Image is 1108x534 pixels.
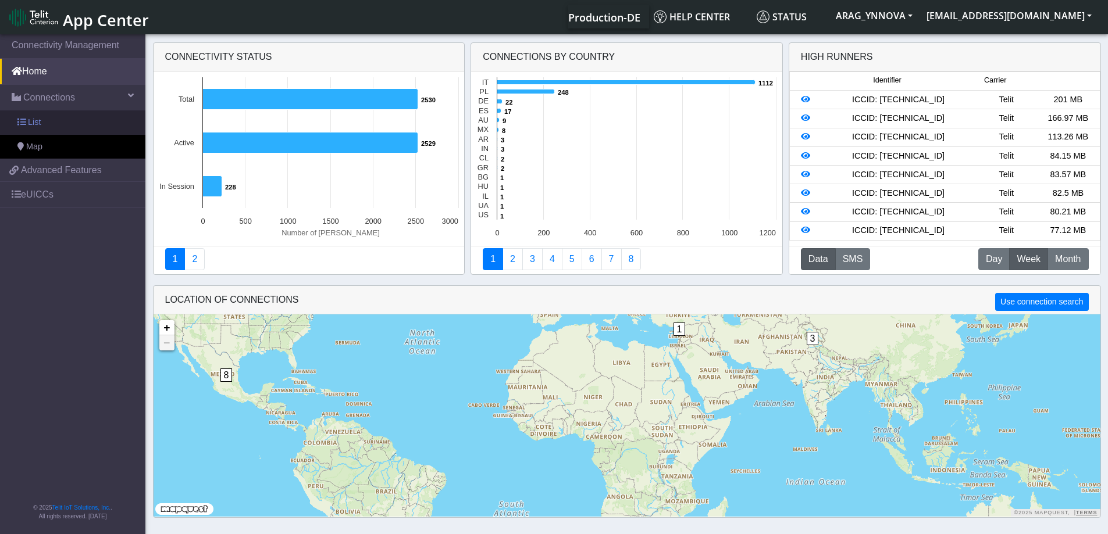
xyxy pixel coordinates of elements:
text: 3 [501,146,504,153]
a: App Center [9,5,147,30]
span: Help center [654,10,730,23]
text: US [478,210,489,219]
text: Active [174,138,194,147]
div: 166.97 MB [1037,112,1099,125]
a: Terms [1076,510,1098,515]
text: IL [482,192,489,200]
a: Zoom out [159,335,174,350]
text: 1000 [721,228,738,237]
text: 2000 [365,217,381,225]
span: 8 [220,368,233,382]
text: Number of [PERSON_NAME] [282,228,380,237]
div: 77.12 MB [1037,224,1099,237]
text: 1000 [280,217,296,225]
div: Connectivity status [154,43,465,71]
a: Connections By Carrier [542,248,562,270]
button: Data [801,248,836,270]
button: [EMAIL_ADDRESS][DOMAIN_NAME] [920,5,1099,26]
div: 201 MB [1037,94,1099,106]
div: ICCID: [TECHNICAL_ID] [821,131,975,144]
div: Telit [975,224,1037,237]
button: ARAG_YNNOVA [829,5,920,26]
text: 1 [500,184,504,191]
span: Week [1017,252,1041,266]
text: PL [480,87,489,96]
text: ES [479,106,489,115]
div: ICCID: [TECHNICAL_ID] [821,187,975,200]
text: In Session [159,182,194,191]
span: List [28,116,41,129]
text: 800 [677,228,689,237]
text: 2530 [421,96,436,103]
span: Connections [23,91,75,105]
div: ICCID: [TECHNICAL_ID] [821,224,975,237]
nav: Summary paging [483,248,771,270]
a: Telit IoT Solutions, Inc. [52,504,111,511]
text: 2529 [421,140,436,147]
text: 500 [239,217,251,225]
text: Total [178,95,194,103]
text: 200 [537,228,550,237]
div: 1 [674,322,685,357]
text: 22 [505,99,512,106]
text: 17 [504,108,511,115]
text: HU [478,182,489,191]
text: 1112 [758,80,773,87]
text: 0 [201,217,205,225]
div: Telit [975,187,1037,200]
a: Zero Session [601,248,622,270]
text: 8 [502,127,505,134]
a: Usage per Country [522,248,543,270]
div: 113.26 MB [1037,131,1099,144]
nav: Summary paging [165,248,453,270]
span: Map [26,141,42,153]
text: IN [481,144,489,153]
div: High Runners [801,50,873,64]
text: 2500 [407,217,423,225]
span: Status [757,10,807,23]
span: App Center [63,9,149,31]
text: 3 [501,137,504,144]
div: ICCID: [TECHNICAL_ID] [821,94,975,106]
text: 1 [500,213,504,220]
div: Telit [975,112,1037,125]
button: Use connection search [995,293,1088,311]
text: 2 [501,156,504,163]
span: Identifier [873,75,901,86]
text: 1200 [760,228,776,237]
text: BG [478,173,489,181]
text: 400 [584,228,596,237]
text: 1 [500,193,504,200]
a: Help center [649,5,752,28]
text: CL [479,153,489,162]
text: GR [478,163,489,172]
div: Telit [975,206,1037,218]
div: Telit [975,169,1037,181]
div: Telit [975,94,1037,106]
button: Week [1009,248,1048,270]
a: Connections By Country [483,248,503,270]
a: Your current platform instance [568,5,640,28]
a: Not Connected for 30 days [621,248,642,270]
span: 3 [807,332,819,345]
a: 14 Days Trend [582,248,602,270]
text: 1 [500,174,504,181]
a: Deployment status [184,248,205,270]
text: AU [478,116,489,124]
a: Status [752,5,829,28]
span: Carrier [984,75,1006,86]
div: ICCID: [TECHNICAL_ID] [821,150,975,163]
div: 84.15 MB [1037,150,1099,163]
text: UA [478,201,489,210]
div: 80.21 MB [1037,206,1099,218]
text: 228 [225,184,236,191]
div: Telit [975,131,1037,144]
a: Carrier [503,248,523,270]
text: AR [478,135,489,144]
text: 600 [630,228,643,237]
div: ICCID: [TECHNICAL_ID] [821,112,975,125]
a: Usage by Carrier [562,248,582,270]
a: Zoom in [159,320,174,335]
div: LOCATION OF CONNECTIONS [154,286,1100,314]
text: IT [482,78,489,87]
